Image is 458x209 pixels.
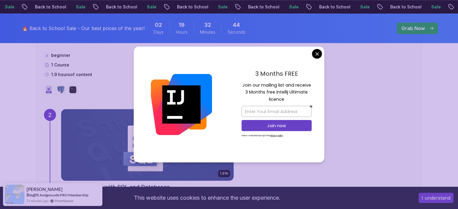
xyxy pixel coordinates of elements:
a: Up and Running with SQL and Databases card1.91hUp and Running with SQL and DatabasesLearn SQL and... [61,109,234,199]
p: Back to School [241,4,282,10]
h2: Up and Running with SQL and Databases [61,183,170,191]
img: sql logo [45,86,52,93]
p: Sale [425,4,444,10]
p: Sale [211,4,231,10]
span: Days [154,29,164,35]
span: 2 Days [155,21,162,29]
a: Amigoscode PRO Membership [39,193,89,197]
span: 1 Course [51,62,69,67]
span: 21 minutes ago [26,198,48,203]
img: postgres logo [57,86,64,93]
p: 1.9 hours of content [51,72,92,78]
span: 32 Minutes [204,21,211,29]
img: Up and Running with SQL and Databases card [61,109,234,181]
div: This website uses cookies to enhance the user experience. [5,191,410,204]
div: 2 [44,109,56,121]
span: 19 Hours [179,21,185,29]
span: Bought [26,192,39,197]
p: Sale [69,4,89,10]
p: Back to School [384,4,425,10]
img: terminal logo [69,86,76,93]
p: Sale [354,4,373,10]
p: beginner [51,52,70,58]
button: Accept cookies [419,193,453,203]
p: Back to School [28,4,69,10]
p: Back to School [170,4,211,10]
p: Back to School [99,4,140,10]
p: 1.91h [220,171,228,176]
p: Sale [140,4,160,10]
span: 44 Seconds [233,21,240,29]
p: Grab Now [401,25,425,32]
a: ProveSource [55,198,73,203]
span: Hours [176,29,188,35]
p: Back to School [313,4,354,10]
img: provesource social proof notification image [5,185,24,204]
span: Seconds [228,29,245,35]
p: Sale [282,4,302,10]
span: Minutes [200,29,215,35]
p: 🔥 Back to School Sale - Our best prices of the year! [22,25,145,32]
span: [PERSON_NAME] [26,187,63,192]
